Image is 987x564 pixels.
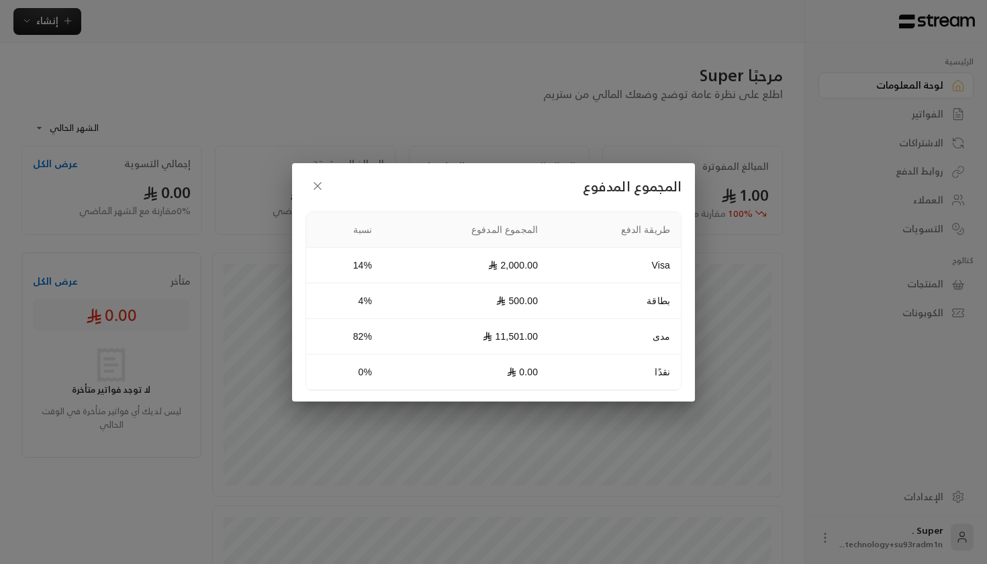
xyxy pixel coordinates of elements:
th: طريقة الدفع [549,212,681,248]
td: 4% [306,283,383,319]
td: 11,501.00 [383,319,549,355]
td: نقدًا [549,355,681,390]
td: 0.00 [383,355,549,390]
h2: المجموع المدفوع [305,174,681,198]
td: 14% [306,248,383,283]
td: 82% [306,319,383,355]
td: Visa [549,248,681,283]
td: 500.00 [383,283,549,319]
td: مدى [549,319,681,355]
th: نسبة [306,212,383,248]
td: بطاقة [549,283,681,319]
td: 2,000.00 [383,248,549,283]
td: 0% [306,355,383,390]
th: المجموع المدفوع [383,212,549,248]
